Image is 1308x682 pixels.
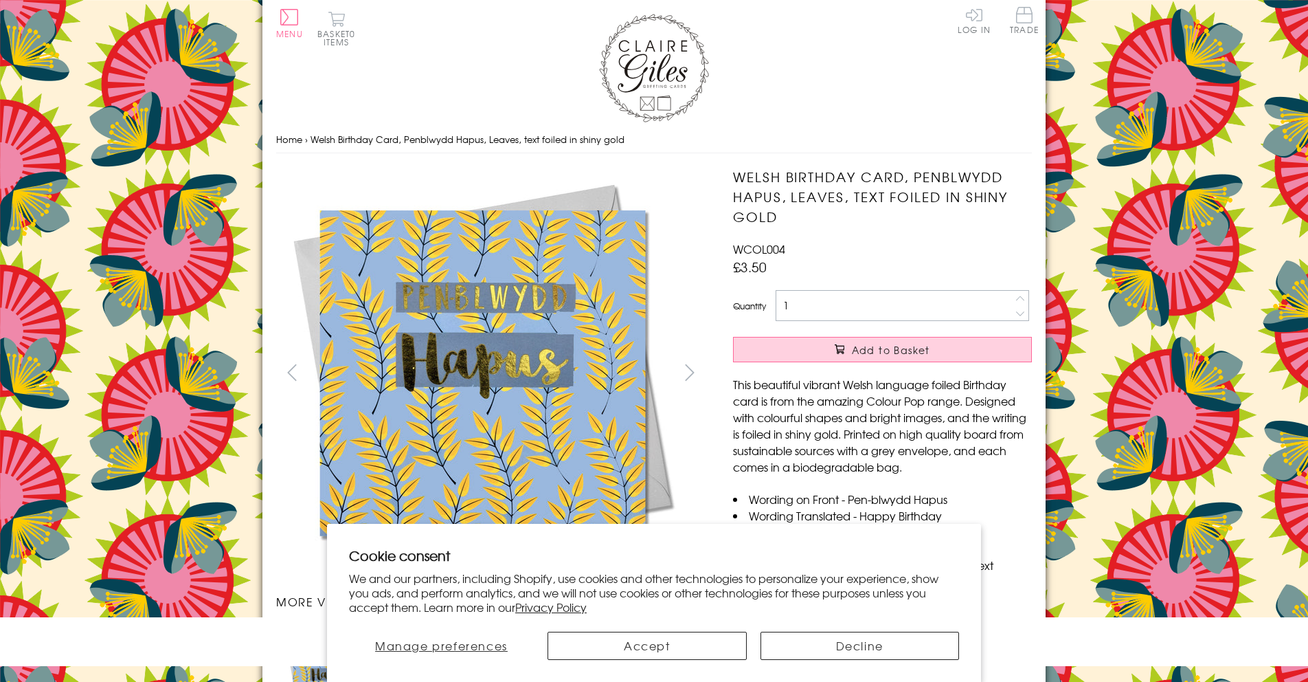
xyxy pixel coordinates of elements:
[276,167,688,580] img: Welsh Birthday Card, Penblwydd Hapus, Leaves, text foiled in shiny gold
[276,9,303,38] button: Menu
[349,632,534,660] button: Manage preferences
[349,571,959,614] p: We and our partners, including Shopify, use cookies and other technologies to personalize your ex...
[317,11,355,46] button: Basket0 items
[733,241,785,257] span: WCOL004
[1010,7,1039,36] a: Trade
[375,637,508,654] span: Manage preferences
[276,27,303,40] span: Menu
[733,257,767,276] span: £3.50
[276,357,307,388] button: prev
[760,632,960,660] button: Decline
[733,376,1032,475] p: This beautiful vibrant Welsh language foiled Birthday card is from the amazing Colour Pop range. ...
[276,593,706,610] h3: More views
[733,300,766,312] label: Quantity
[276,133,302,146] a: Home
[675,357,706,388] button: next
[958,7,991,34] a: Log In
[276,126,1032,154] nav: breadcrumbs
[852,343,930,357] span: Add to Basket
[349,546,959,565] h2: Cookie consent
[599,14,709,122] img: Claire Giles Greetings Cards
[515,599,587,615] a: Privacy Policy
[1010,7,1039,34] span: Trade
[733,491,1032,507] li: Wording on Front - Pen-blwydd Hapus
[305,133,308,146] span: ›
[733,507,1032,524] li: Wording Translated - Happy Birthday
[548,632,747,660] button: Accept
[311,133,624,146] span: Welsh Birthday Card, Penblwydd Hapus, Leaves, text foiled in shiny gold
[733,167,1032,226] h1: Welsh Birthday Card, Penblwydd Hapus, Leaves, text foiled in shiny gold
[733,337,1032,362] button: Add to Basket
[706,167,1118,580] img: Welsh Birthday Card, Penblwydd Hapus, Leaves, text foiled in shiny gold
[324,27,355,48] span: 0 items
